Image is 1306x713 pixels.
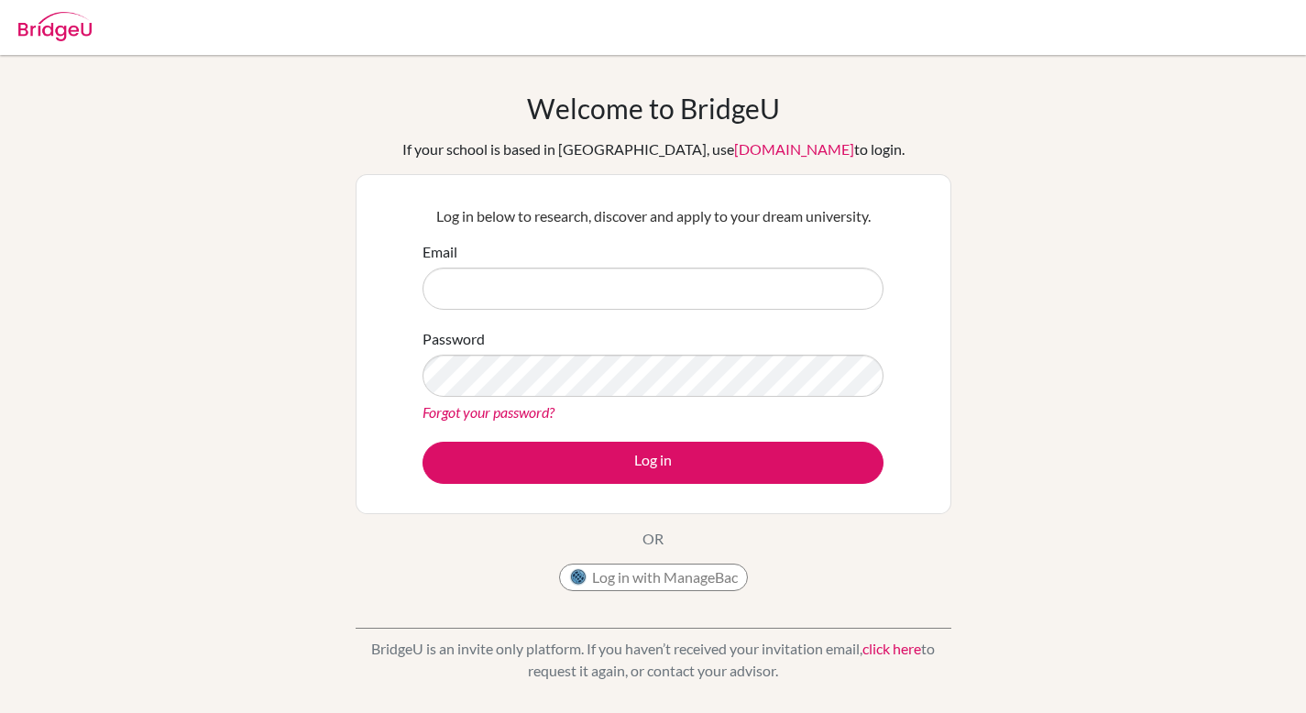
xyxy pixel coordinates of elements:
img: Bridge-U [18,12,92,41]
a: click here [862,640,921,657]
button: Log in [423,442,883,484]
label: Password [423,328,485,350]
div: If your school is based in [GEOGRAPHIC_DATA], use to login. [402,138,905,160]
button: Log in with ManageBac [559,564,748,591]
a: [DOMAIN_NAME] [734,140,854,158]
p: Log in below to research, discover and apply to your dream university. [423,205,883,227]
label: Email [423,241,457,263]
h1: Welcome to BridgeU [527,92,780,125]
p: BridgeU is an invite only platform. If you haven’t received your invitation email, to request it ... [356,638,951,682]
p: OR [642,528,664,550]
a: Forgot your password? [423,403,554,421]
